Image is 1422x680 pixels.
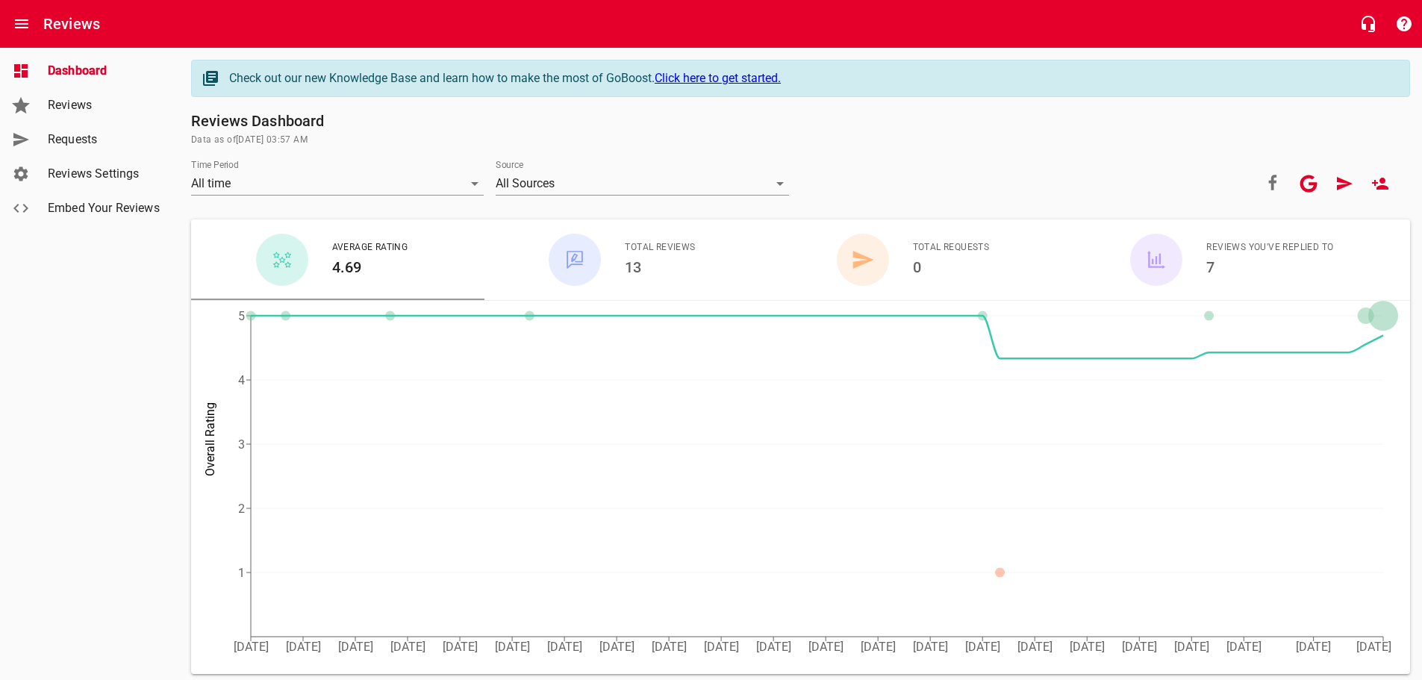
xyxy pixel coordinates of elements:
[965,640,1000,654] tspan: [DATE]
[238,502,245,516] tspan: 2
[229,69,1394,87] div: Check out our new Knowledge Base and learn how to make the most of GoBoost.
[547,640,582,654] tspan: [DATE]
[48,199,161,217] span: Embed Your Reviews
[913,640,948,654] tspan: [DATE]
[390,640,425,654] tspan: [DATE]
[191,160,239,169] label: Time Period
[599,640,634,654] tspan: [DATE]
[625,255,695,279] h6: 13
[234,640,269,654] tspan: [DATE]
[1255,166,1291,202] a: Connect your Facebook account
[625,240,695,255] span: Total Reviews
[48,96,161,114] span: Reviews
[861,640,896,654] tspan: [DATE]
[286,640,321,654] tspan: [DATE]
[704,640,739,654] tspan: [DATE]
[238,373,245,387] tspan: 4
[1291,166,1326,202] button: Your google account is connected
[808,640,843,654] tspan: [DATE]
[1386,6,1422,42] button: Support Portal
[756,640,791,654] tspan: [DATE]
[1174,640,1209,654] tspan: [DATE]
[1350,6,1386,42] button: Live Chat
[1356,640,1391,654] tspan: [DATE]
[1326,166,1362,202] a: Request Review
[1362,166,1398,202] a: New User
[1226,640,1262,654] tspan: [DATE]
[443,640,478,654] tspan: [DATE]
[4,6,40,42] button: Open drawer
[496,172,788,196] div: All Sources
[48,165,161,183] span: Reviews Settings
[332,255,408,279] h6: 4.69
[238,437,245,452] tspan: 3
[1070,640,1105,654] tspan: [DATE]
[496,160,523,169] label: Source
[338,640,373,654] tspan: [DATE]
[48,131,161,149] span: Requests
[48,62,161,80] span: Dashboard
[238,566,245,580] tspan: 1
[191,172,484,196] div: All time
[43,12,100,36] h6: Reviews
[238,309,245,323] tspan: 5
[191,109,1410,133] h6: Reviews Dashboard
[913,255,990,279] h6: 0
[495,640,530,654] tspan: [DATE]
[203,402,217,476] tspan: Overall Rating
[1206,240,1333,255] span: Reviews You've Replied To
[332,240,408,255] span: Average Rating
[191,133,1410,148] span: Data as of [DATE] 03:57 AM
[1017,640,1053,654] tspan: [DATE]
[913,240,990,255] span: Total Requests
[655,71,781,85] a: Click here to get started.
[1206,255,1333,279] h6: 7
[652,640,687,654] tspan: [DATE]
[1296,640,1331,654] tspan: [DATE]
[1122,640,1157,654] tspan: [DATE]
